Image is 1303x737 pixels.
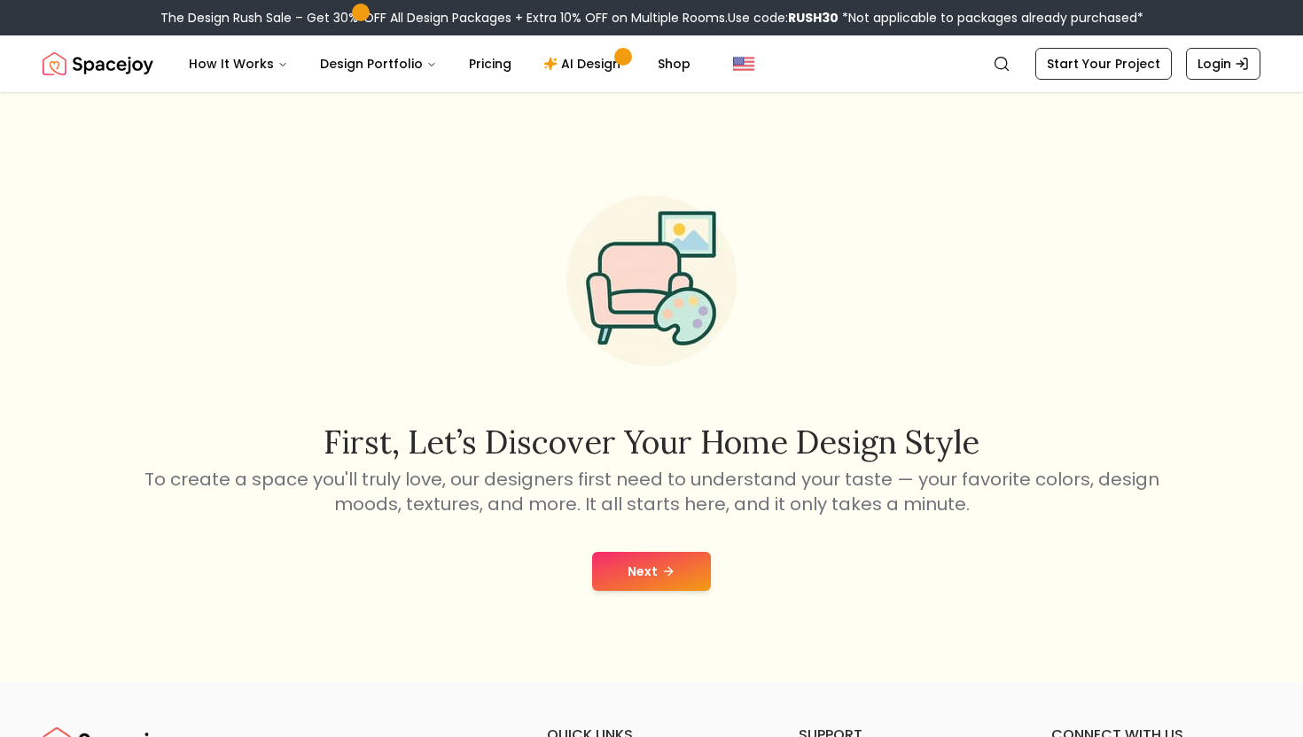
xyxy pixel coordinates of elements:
[839,9,1143,27] span: *Not applicable to packages already purchased*
[538,167,765,394] img: Start Style Quiz Illustration
[1035,48,1172,80] a: Start Your Project
[160,9,1143,27] div: The Design Rush Sale – Get 30% OFF All Design Packages + Extra 10% OFF on Multiple Rooms.
[644,46,705,81] a: Shop
[529,46,640,81] a: AI Design
[175,46,302,81] button: How It Works
[592,552,711,591] button: Next
[455,46,526,81] a: Pricing
[43,35,1260,92] nav: Global
[141,467,1162,516] p: To create a space you'll truly love, our designers first need to understand your taste — your fav...
[1186,48,1260,80] a: Login
[788,9,839,27] b: RUSH30
[175,46,705,81] nav: Main
[306,46,451,81] button: Design Portfolio
[43,46,153,81] img: Spacejoy Logo
[43,46,153,81] a: Spacejoy
[733,53,754,74] img: United States
[141,424,1162,460] h2: First, let’s discover your home design style
[728,9,839,27] span: Use code:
